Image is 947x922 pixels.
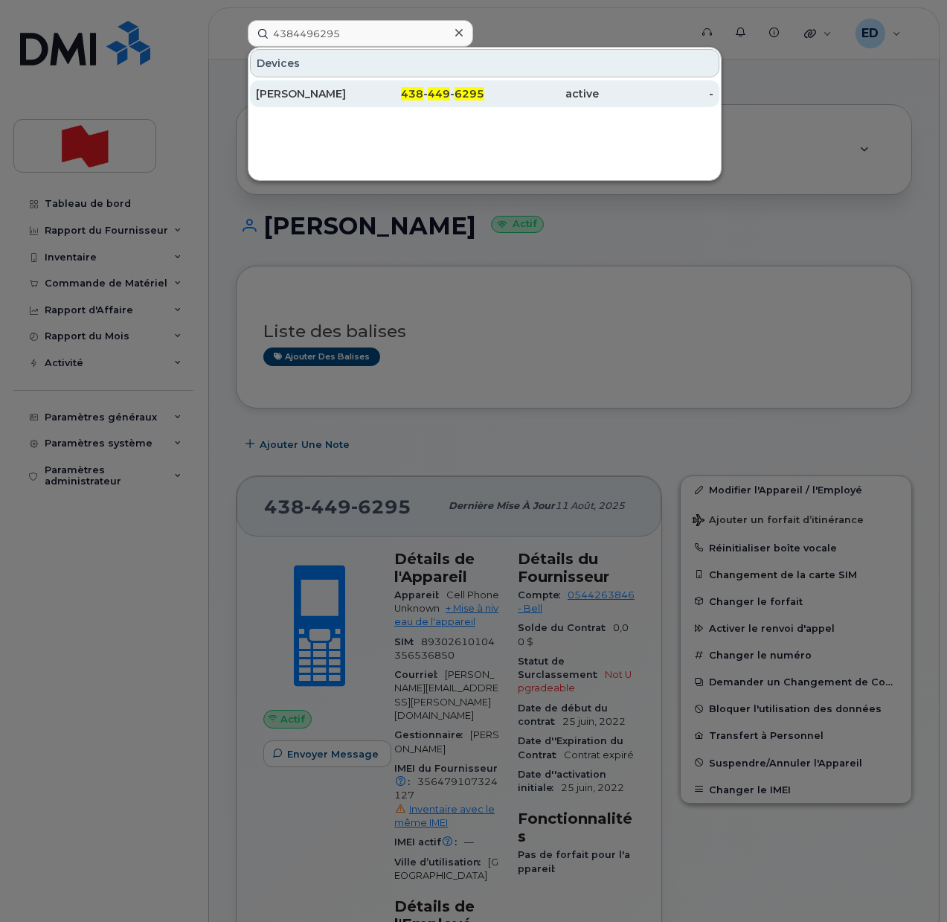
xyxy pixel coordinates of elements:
[428,87,450,100] span: 449
[401,87,423,100] span: 438
[599,86,713,101] div: -
[455,87,484,100] span: 6295
[250,80,719,107] a: [PERSON_NAME]438-449-6295active-
[370,86,485,101] div: - -
[256,86,370,101] div: [PERSON_NAME]
[484,86,599,101] div: active
[250,49,719,77] div: Devices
